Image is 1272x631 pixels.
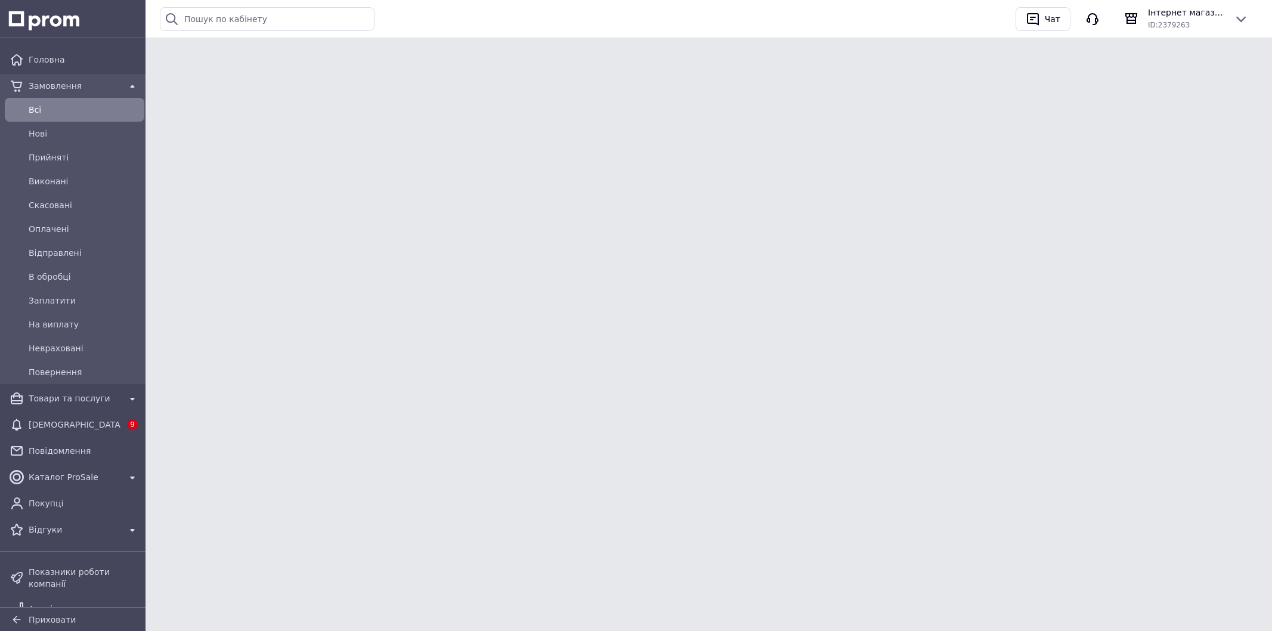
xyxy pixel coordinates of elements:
[29,392,120,404] span: Товари та послуги
[1148,21,1190,29] span: ID: 2379263
[1016,7,1070,31] button: Чат
[29,223,140,235] span: Оплачені
[29,175,140,187] span: Виконані
[29,128,140,140] span: Нові
[29,366,140,378] span: Повернення
[29,104,140,116] span: Всi
[29,247,140,259] span: Відправлені
[29,524,120,536] span: Відгуки
[29,445,140,457] span: Повідомлення
[29,497,140,509] span: Покупці
[29,342,140,354] span: Невраховані
[29,151,140,163] span: Прийняті
[29,54,140,66] span: Головна
[29,566,140,590] span: Показники роботи компанії
[29,419,120,431] span: [DEMOGRAPHIC_DATA]
[29,271,140,283] span: В обробці
[29,295,140,307] span: Заплатити
[29,603,120,615] span: Аналітика
[160,7,375,31] input: Пошук по кабінету
[29,199,140,211] span: Скасовані
[29,80,120,92] span: Замовлення
[1148,7,1224,18] span: Інтернет магазин "Nozhki v odezhke"
[1042,10,1063,28] div: Чат
[29,471,120,483] span: Каталог ProSale
[127,419,138,430] span: 9
[29,318,140,330] span: На виплату
[29,615,76,624] span: Приховати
